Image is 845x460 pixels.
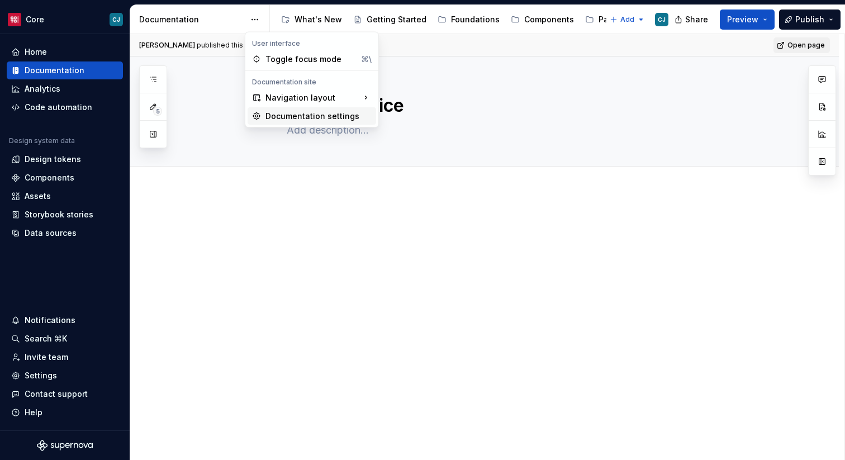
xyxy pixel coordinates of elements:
div: Navigation layout [248,89,376,107]
div: Documentation settings [265,111,372,122]
div: Documentation site [248,78,376,87]
div: Toggle focus mode [265,54,357,65]
div: User interface [248,39,376,48]
div: ⌘\ [361,54,372,65]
